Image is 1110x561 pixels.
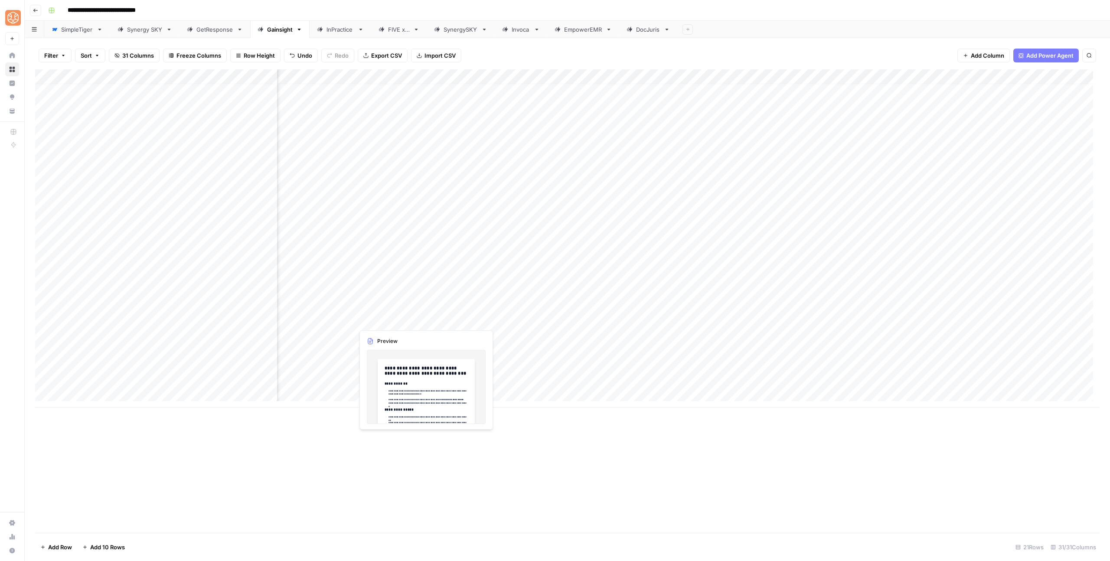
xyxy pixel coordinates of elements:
a: GetResponse [180,21,250,38]
button: Add 10 Rows [77,540,130,554]
div: EmpowerEMR [564,25,602,34]
a: Synergy SKY [110,21,180,38]
button: Add Power Agent [1013,49,1079,62]
span: Undo [297,51,312,60]
div: Invoca [512,25,530,34]
a: Opportunities [5,90,19,104]
div: InPractice [326,25,354,34]
a: DocJuris [619,21,677,38]
span: Redo [335,51,349,60]
button: Sort [75,49,105,62]
span: 31 Columns [122,51,154,60]
button: Add Row [35,540,77,554]
a: Usage [5,530,19,544]
button: Export CSV [358,49,408,62]
a: Gainsight [250,21,310,38]
img: SimpleTiger Logo [5,10,21,26]
a: SimpleTiger [44,21,110,38]
div: 21 Rows [1012,540,1047,554]
span: Add Power Agent [1026,51,1074,60]
a: Home [5,49,19,62]
div: FIVE x 5 [388,25,410,34]
a: Invoca [495,21,547,38]
button: Row Height [230,49,281,62]
button: Undo [284,49,318,62]
div: Synergy SKY [127,25,163,34]
button: Filter [39,49,72,62]
button: Help + Support [5,544,19,558]
button: Workspace: SimpleTiger [5,7,19,29]
a: Insights [5,76,19,90]
button: Redo [321,49,354,62]
span: Add 10 Rows [90,543,125,551]
button: 31 Columns [109,49,160,62]
div: GetResponse [196,25,233,34]
a: SynergySKY [427,21,495,38]
span: Row Height [244,51,275,60]
div: SimpleTiger [61,25,93,34]
span: Sort [81,51,92,60]
div: DocJuris [636,25,660,34]
a: Your Data [5,104,19,118]
div: 31/31 Columns [1047,540,1100,554]
span: Add Row [48,543,72,551]
button: Freeze Columns [163,49,227,62]
span: Export CSV [371,51,402,60]
span: Filter [44,51,58,60]
span: Add Column [971,51,1004,60]
span: Import CSV [424,51,456,60]
button: Add Column [957,49,1010,62]
div: Gainsight [267,25,293,34]
button: Import CSV [411,49,461,62]
div: SynergySKY [444,25,478,34]
a: EmpowerEMR [547,21,619,38]
a: Browse [5,62,19,76]
a: Settings [5,516,19,530]
a: FIVE x 5 [371,21,427,38]
span: Freeze Columns [176,51,221,60]
a: InPractice [310,21,371,38]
